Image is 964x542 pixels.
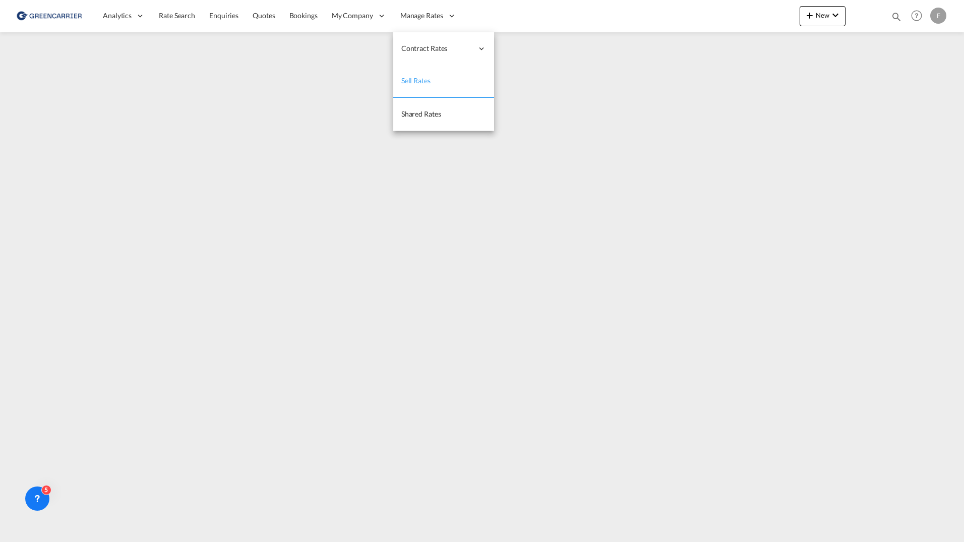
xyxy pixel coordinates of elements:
span: Analytics [103,11,132,21]
a: Shared Rates [393,98,494,131]
span: Sell Rates [401,76,431,85]
md-icon: icon-plus 400-fg [804,9,816,21]
md-icon: icon-chevron-down [829,9,841,21]
span: Help [908,7,925,24]
button: icon-plus 400-fgNewicon-chevron-down [800,6,846,26]
div: F [930,8,946,24]
span: Enquiries [209,11,238,20]
span: Rate Search [159,11,195,20]
span: Manage Rates [400,11,443,21]
span: Contract Rates [401,43,473,53]
span: Bookings [289,11,318,20]
span: My Company [332,11,373,21]
img: 609dfd708afe11efa14177256b0082fb.png [15,5,83,27]
md-icon: icon-magnify [891,11,902,22]
span: New [804,11,841,19]
span: Quotes [253,11,275,20]
div: Contract Rates [393,32,494,65]
span: Shared Rates [401,110,441,118]
a: Sell Rates [393,65,494,98]
div: Help [908,7,930,25]
div: icon-magnify [891,11,902,26]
